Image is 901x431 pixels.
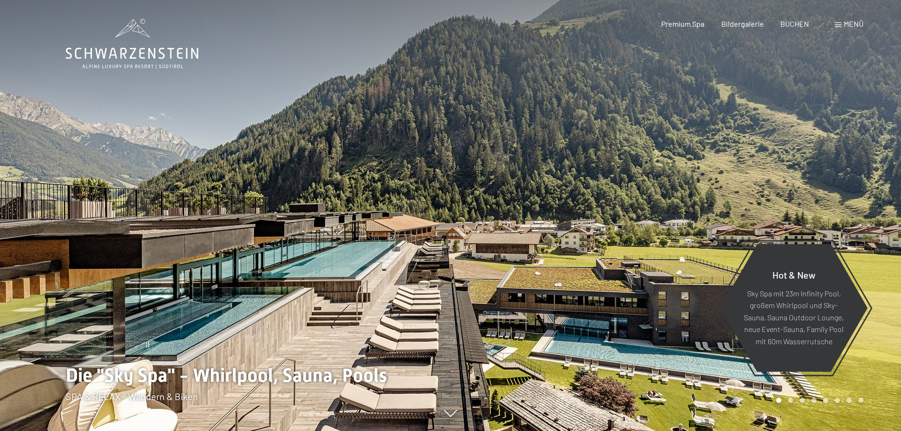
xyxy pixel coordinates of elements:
a: Premium Spa [661,19,704,28]
div: Carousel Page 1 (Current Slide) [776,398,781,403]
p: Sky Spa mit 23m Infinity Pool, großem Whirlpool und Sky-Sauna, Sauna Outdoor Lounge, neue Event-S... [743,287,845,347]
a: Hot & New Sky Spa mit 23m Infinity Pool, großem Whirlpool und Sky-Sauna, Sauna Outdoor Lounge, ne... [719,243,868,372]
span: Menü [844,19,863,28]
div: Carousel Page 3 [800,398,805,403]
span: Hot & New [772,269,816,280]
a: BUCHEN [780,19,809,28]
a: Bildergalerie [721,19,764,28]
div: Carousel Page 2 [788,398,793,403]
div: Carousel Page 5 [823,398,828,403]
div: Carousel Page 7 [847,398,852,403]
div: Carousel Page 8 [858,398,863,403]
div: Carousel Page 4 [811,398,817,403]
div: Carousel Pagination [773,398,863,403]
div: Carousel Page 6 [835,398,840,403]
